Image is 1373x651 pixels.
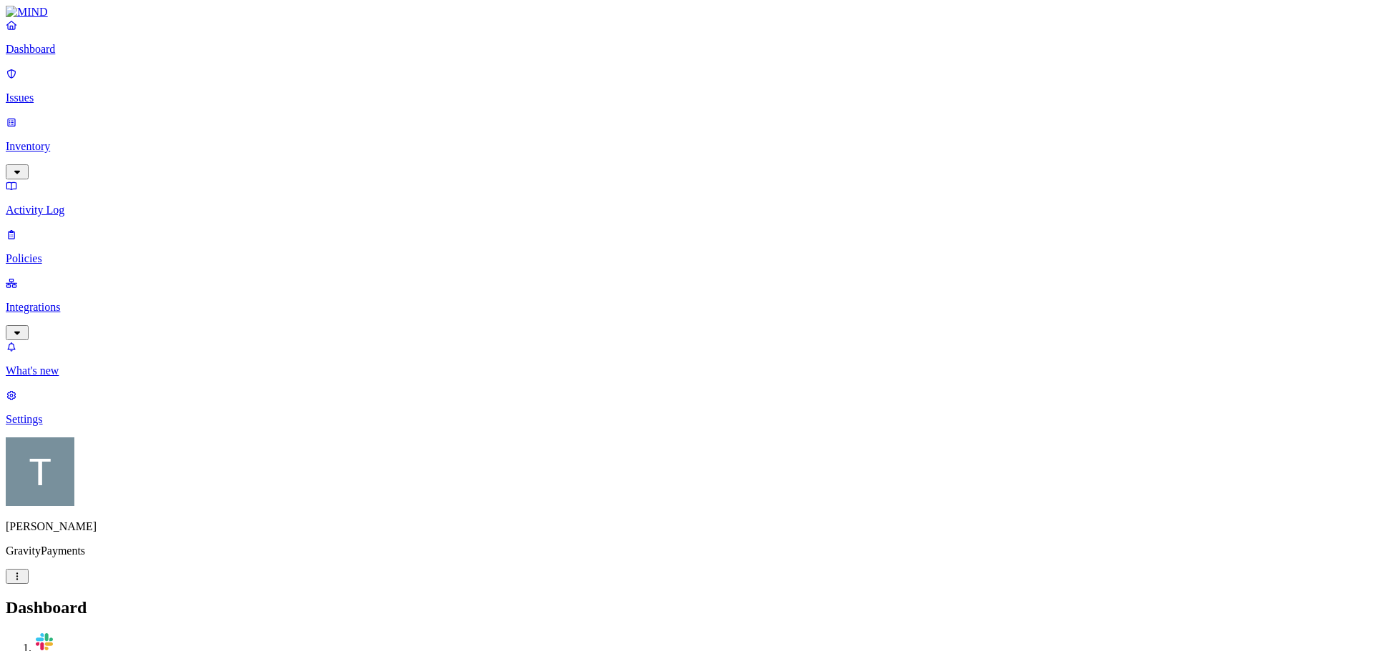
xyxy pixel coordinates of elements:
a: Inventory [6,116,1367,177]
h2: Dashboard [6,598,1367,617]
a: Issues [6,67,1367,104]
a: Dashboard [6,19,1367,56]
a: Integrations [6,277,1367,338]
p: Policies [6,252,1367,265]
a: What's new [6,340,1367,377]
a: Settings [6,389,1367,426]
a: Activity Log [6,179,1367,217]
p: Issues [6,91,1367,104]
p: Settings [6,413,1367,426]
img: MIND [6,6,48,19]
p: Integrations [6,301,1367,314]
p: Activity Log [6,204,1367,217]
a: Policies [6,228,1367,265]
p: GravityPayments [6,545,1367,557]
p: [PERSON_NAME] [6,520,1367,533]
a: MIND [6,6,1367,19]
p: Dashboard [6,43,1367,56]
p: Inventory [6,140,1367,153]
p: What's new [6,364,1367,377]
img: Tim Rasmussen [6,437,74,506]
